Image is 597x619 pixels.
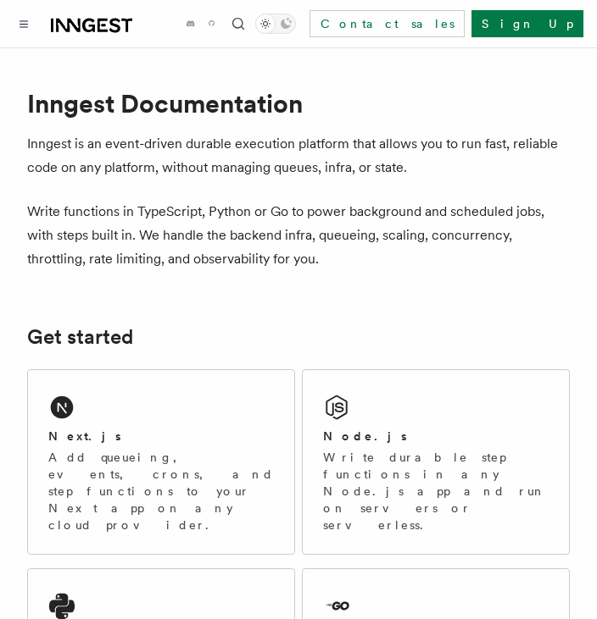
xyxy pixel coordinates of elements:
[48,449,274,533] p: Add queueing, events, crons, and step functions to your Next app on any cloud provider.
[27,200,570,271] p: Write functions in TypeScript, Python or Go to power background and scheduled jobs, with steps bu...
[27,369,295,555] a: Next.jsAdd queueing, events, crons, and step functions to your Next app on any cloud provider.
[228,14,248,34] button: Find something...
[48,428,121,445] h2: Next.js
[310,10,465,37] a: Contact sales
[302,369,570,555] a: Node.jsWrite durable step functions in any Node.js app and run on servers or serverless.
[323,449,549,533] p: Write durable step functions in any Node.js app and run on servers or serverless.
[323,428,407,445] h2: Node.js
[27,132,570,180] p: Inngest is an event-driven durable execution platform that allows you to run fast, reliable code ...
[471,10,583,37] a: Sign Up
[27,325,133,349] a: Get started
[255,14,296,34] button: Toggle dark mode
[27,88,570,119] h1: Inngest Documentation
[14,14,34,34] button: Toggle navigation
